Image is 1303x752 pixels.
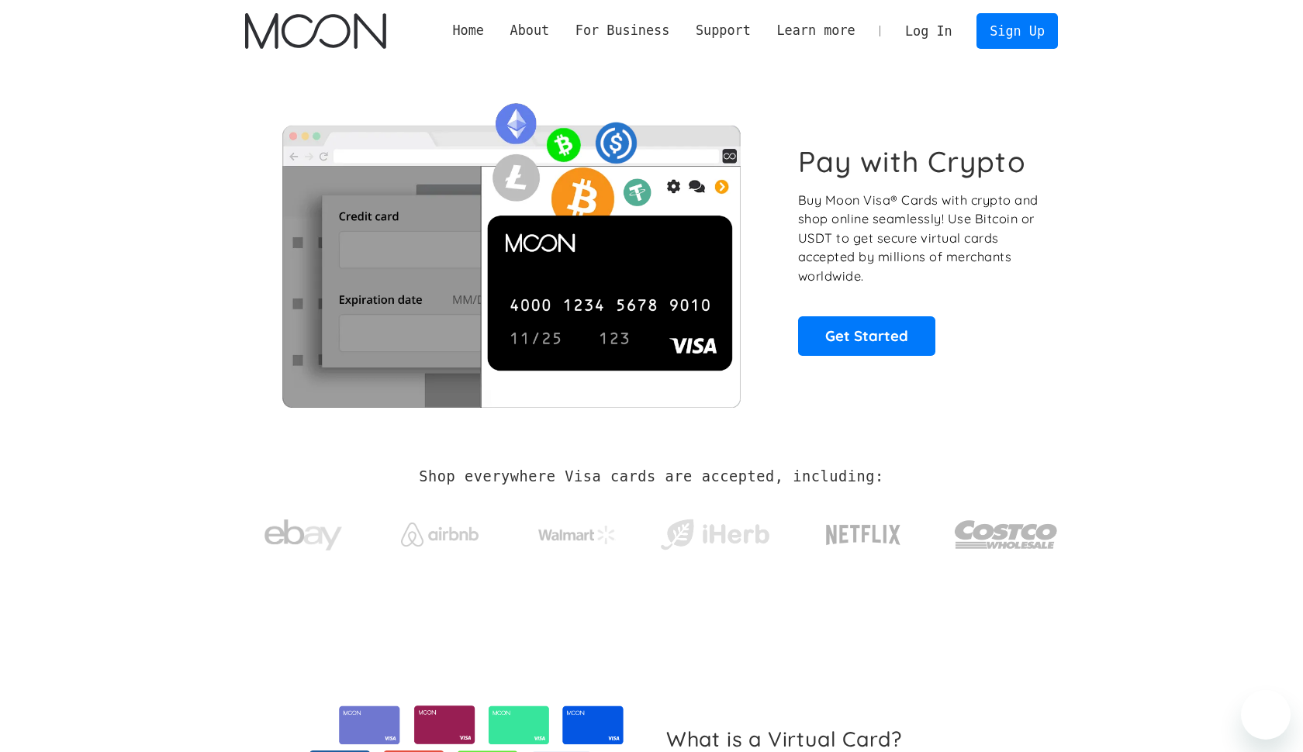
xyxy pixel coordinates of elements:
img: Moon Cards let you spend your crypto anywhere Visa is accepted. [245,92,776,407]
img: Costco [954,505,1058,564]
iframe: Button to launch messaging window [1241,690,1291,740]
div: Learn more [776,21,855,40]
img: Moon Logo [245,13,385,49]
div: Support [683,21,763,40]
div: Learn more [764,21,869,40]
img: ebay [264,511,342,560]
h2: What is a Virtual Card? [666,726,1046,751]
img: Airbnb [401,523,479,547]
a: ebay [245,495,361,567]
a: Costco [954,490,1058,571]
h1: Pay with Crypto [798,144,1026,179]
a: Airbnb [382,507,498,554]
div: Support [696,21,751,40]
a: iHerb [657,499,772,563]
div: For Business [575,21,669,40]
img: iHerb [657,515,772,555]
p: Buy Moon Visa® Cards with crypto and shop online seamlessly! Use Bitcoin or USDT to get secure vi... [798,191,1041,286]
a: Walmart [520,510,635,552]
a: Netflix [794,500,933,562]
div: About [497,21,562,40]
img: Walmart [538,526,616,544]
a: Get Started [798,316,935,355]
div: About [510,21,550,40]
a: Log In [892,14,965,48]
div: For Business [562,21,683,40]
h2: Shop everywhere Visa cards are accepted, including: [419,468,883,485]
a: Sign Up [976,13,1057,48]
a: home [245,13,385,49]
img: Netflix [824,516,902,554]
a: Home [440,21,497,40]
